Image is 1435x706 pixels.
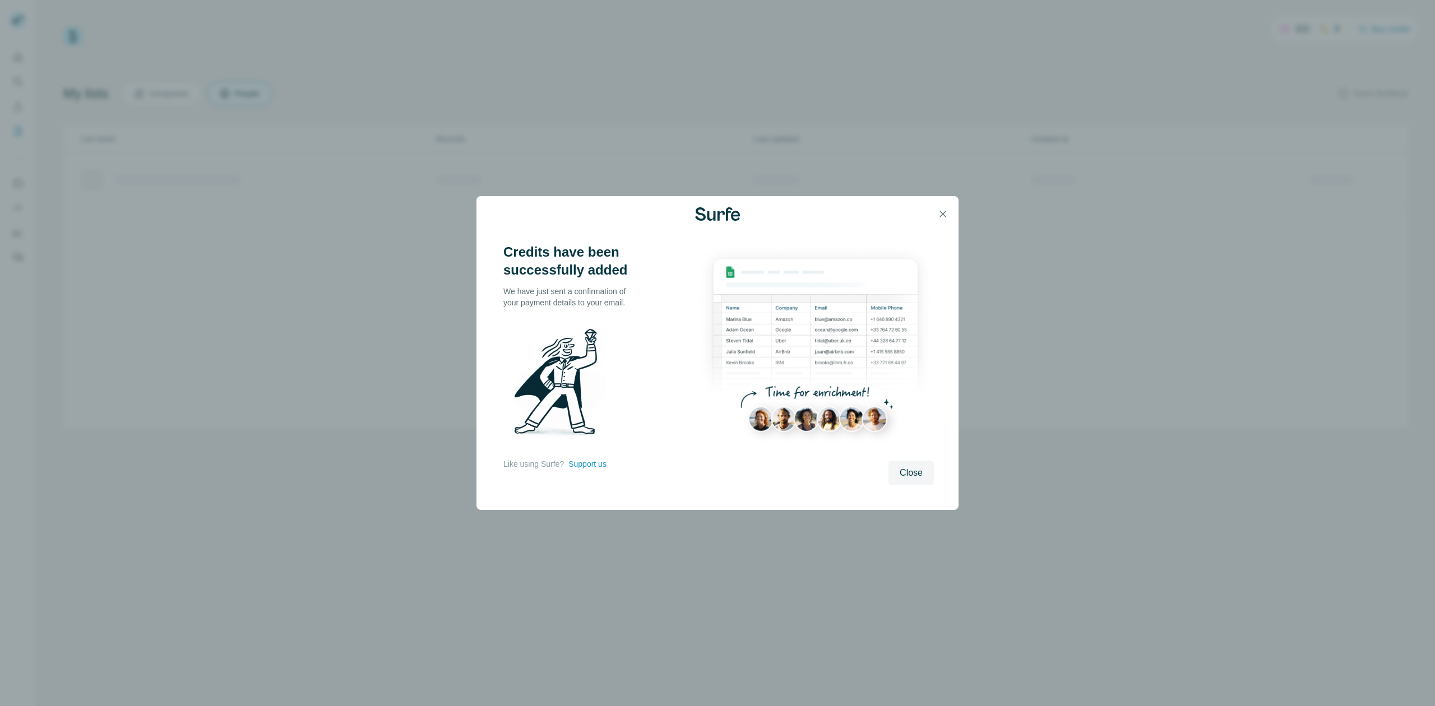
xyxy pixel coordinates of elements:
p: Like using Surfe? [503,458,564,470]
img: Surfe Logo [695,207,740,221]
button: Support us [568,458,607,470]
img: Enrichment Hub - Sheet Preview [697,243,934,453]
img: Surfe Illustration - Man holding diamond [503,322,620,447]
span: Close [900,466,923,480]
h3: Credits have been successfully added [503,243,638,279]
button: Close [888,461,934,485]
p: We have just sent a confirmation of your payment details to your email. [503,286,638,308]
